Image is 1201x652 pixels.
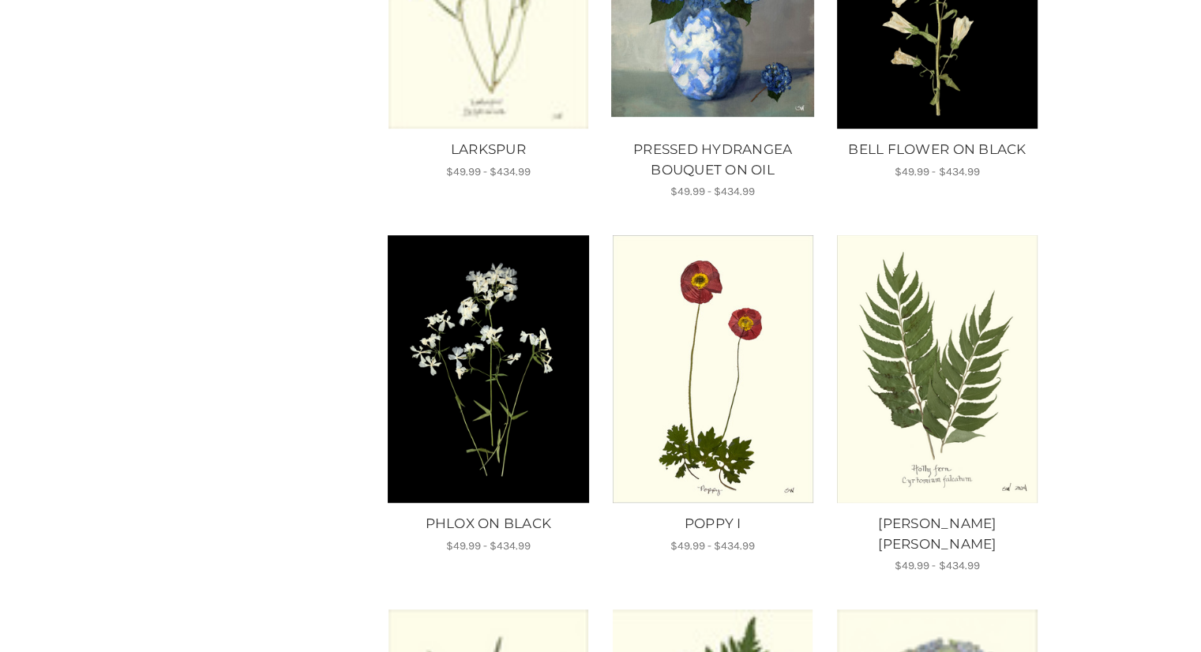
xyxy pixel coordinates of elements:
img: Unframed [611,235,814,503]
img: Unframed [835,235,1038,503]
a: POPPY I, Price range from $49.99 to $434.99 [611,235,814,503]
span: $49.99 - $434.99 [670,185,755,198]
a: PHLOX ON BLACK, Price range from $49.99 to $434.99 [387,235,590,503]
span: $49.99 - $434.99 [446,165,531,178]
a: HOLLY FERN, Price range from $49.99 to $434.99 [833,514,1041,554]
span: $49.99 - $434.99 [670,539,755,553]
img: Unframed [387,235,590,503]
a: BELL FLOWER ON BLACK, Price range from $49.99 to $434.99 [833,140,1041,160]
a: HOLLY FERN, Price range from $49.99 to $434.99 [835,235,1038,503]
a: PHLOX ON BLACK, Price range from $49.99 to $434.99 [385,514,592,534]
span: $49.99 - $434.99 [895,165,979,178]
a: PRESSED HYDRANGEA BOUQUET ON OIL, Price range from $49.99 to $434.99 [609,140,816,180]
span: $49.99 - $434.99 [446,539,531,553]
a: LARKSPUR, Price range from $49.99 to $434.99 [385,140,592,160]
a: POPPY I, Price range from $49.99 to $434.99 [609,514,816,534]
span: $49.99 - $434.99 [895,559,979,572]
